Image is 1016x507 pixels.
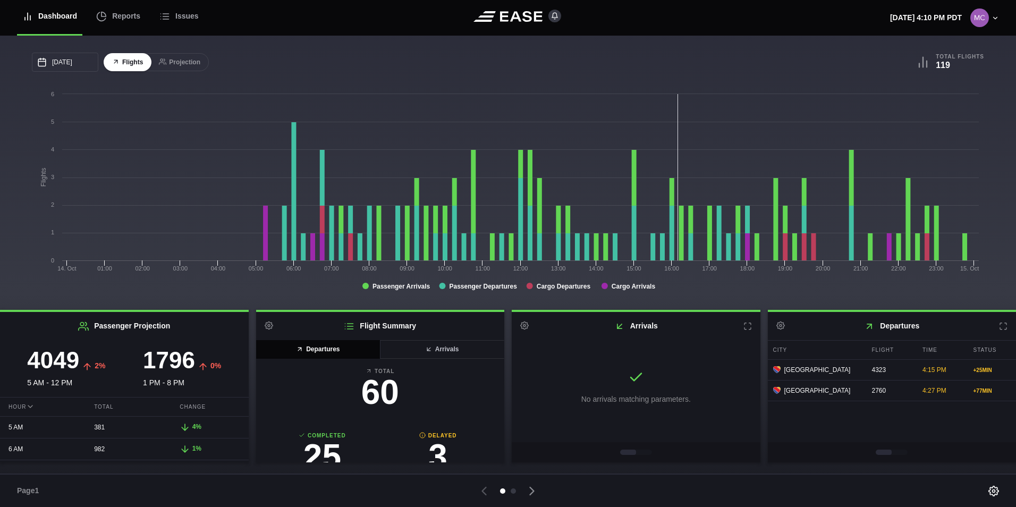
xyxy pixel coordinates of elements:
text: 01:00 [97,265,112,272]
b: Delayed [380,432,496,440]
text: 14:00 [589,265,604,272]
text: 06:00 [286,265,301,272]
text: 10:00 [437,265,452,272]
a: Total60 [265,367,496,415]
text: 09:00 [400,265,414,272]
h3: 25 [265,440,380,474]
b: 119 [936,61,950,70]
text: 21:00 [853,265,868,272]
button: Flights [104,53,151,72]
span: 2% [95,361,105,370]
h2: Arrivals [512,312,760,340]
h3: 60 [265,375,496,409]
text: 4 [51,146,54,153]
text: 2 [51,201,54,208]
div: 2760 [867,381,915,401]
span: [GEOGRAPHIC_DATA] [784,365,851,375]
span: 4:27 PM [922,387,946,394]
b: Total Flights [936,53,984,60]
text: 15:00 [626,265,641,272]
h3: 3 [380,440,496,474]
div: + 25 MIN [973,366,1011,374]
div: 1 PM - 8 PM [124,349,240,388]
text: 03:00 [173,265,188,272]
div: 982 [86,439,163,459]
text: 0 [51,257,54,264]
tspan: Flights [40,168,47,187]
text: 04:00 [211,265,226,272]
tspan: 15. Oct [960,265,979,272]
text: 22:00 [891,265,906,272]
text: 18:00 [740,265,755,272]
div: 381 [86,417,163,437]
tspan: Passenger Arrivals [372,283,430,290]
img: 1153cdcb26907aa7d1cda5a03a6cdb74 [970,9,989,27]
b: Completed [265,432,380,440]
h3: 1796 [143,349,195,372]
text: 20:00 [816,265,831,272]
text: 05:00 [249,265,264,272]
span: 4:15 PM [922,366,946,374]
text: 11:00 [476,265,490,272]
input: mm/dd/yyyy [32,53,98,72]
a: Completed25 [265,432,380,479]
div: Time [917,341,966,359]
div: City [768,341,864,359]
tspan: 14. Oct [57,265,76,272]
div: + 77 MIN [973,387,1011,395]
p: [DATE] 4:10 PM PDT [890,12,962,23]
text: 23:00 [929,265,944,272]
button: Arrivals [379,340,504,359]
p: No arrivals matching parameters. [581,394,691,405]
text: 1 [51,229,54,235]
text: 3 [51,174,54,180]
div: 5 AM - 12 PM [9,349,124,388]
text: 07:00 [324,265,339,272]
text: 08:00 [362,265,377,272]
div: 4323 [867,360,915,380]
div: Change [171,398,248,416]
h2: Flight Summary [256,312,505,340]
span: 1% [192,445,201,452]
text: 16:00 [664,265,679,272]
text: 12:00 [513,265,528,272]
div: Total [86,398,163,416]
tspan: Cargo Arrivals [612,283,656,290]
span: 4% [192,423,201,430]
span: [GEOGRAPHIC_DATA] [784,386,851,395]
span: 0% [210,361,221,370]
div: Flight [867,341,915,359]
b: Total [265,367,496,375]
button: Projection [150,53,209,72]
tspan: Cargo Departures [537,283,591,290]
text: 02:00 [135,265,150,272]
text: 19:00 [778,265,793,272]
button: Departures [256,340,381,359]
a: Delayed3 [380,432,496,479]
span: Page 1 [17,485,44,496]
text: 13:00 [551,265,566,272]
text: 5 [51,119,54,125]
text: 17:00 [702,265,717,272]
div: 533 [86,461,163,481]
text: 6 [51,91,54,97]
tspan: Passenger Departures [449,283,517,290]
h3: 4049 [27,349,79,372]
